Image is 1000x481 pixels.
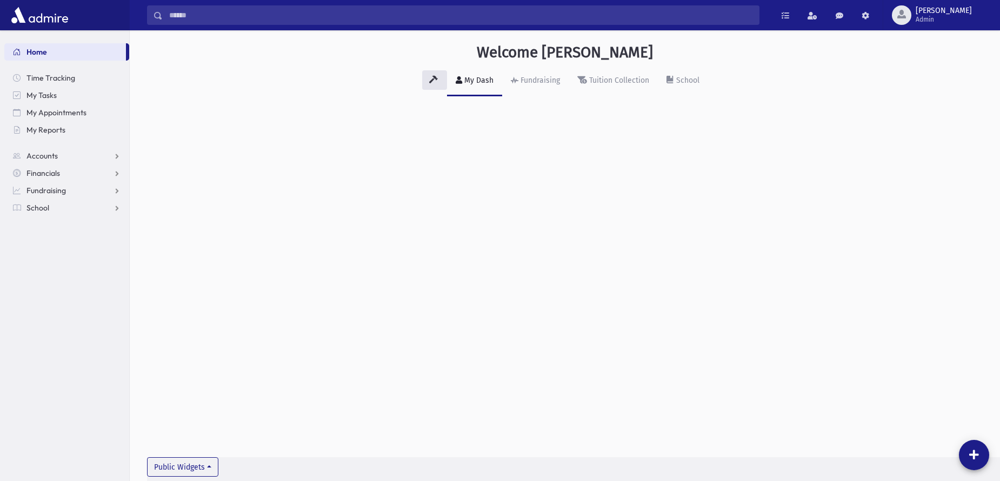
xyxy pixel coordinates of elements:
span: My Appointments [26,108,86,117]
input: Search [163,5,759,25]
span: [PERSON_NAME] [916,6,972,15]
span: Accounts [26,151,58,161]
span: Financials [26,168,60,178]
div: School [674,76,699,85]
a: School [4,199,129,216]
img: AdmirePro [9,4,71,26]
a: My Appointments [4,104,129,121]
div: My Dash [462,76,494,85]
h3: Welcome [PERSON_NAME] [477,43,653,62]
a: My Dash [447,66,502,96]
a: Accounts [4,147,129,164]
span: Admin [916,15,972,24]
a: My Reports [4,121,129,139]
a: Fundraising [502,66,569,96]
div: Tuition Collection [587,76,649,85]
a: Tuition Collection [569,66,658,96]
a: Financials [4,164,129,182]
a: My Tasks [4,87,129,104]
div: Fundraising [518,76,560,85]
span: School [26,203,49,213]
button: Public Widgets [147,457,218,477]
span: My Tasks [26,90,57,100]
a: School [658,66,708,96]
span: Time Tracking [26,73,75,83]
a: Fundraising [4,182,129,199]
span: Home [26,47,47,57]
span: My Reports [26,125,65,135]
a: Home [4,43,126,61]
span: Fundraising [26,186,66,195]
a: Time Tracking [4,69,129,87]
